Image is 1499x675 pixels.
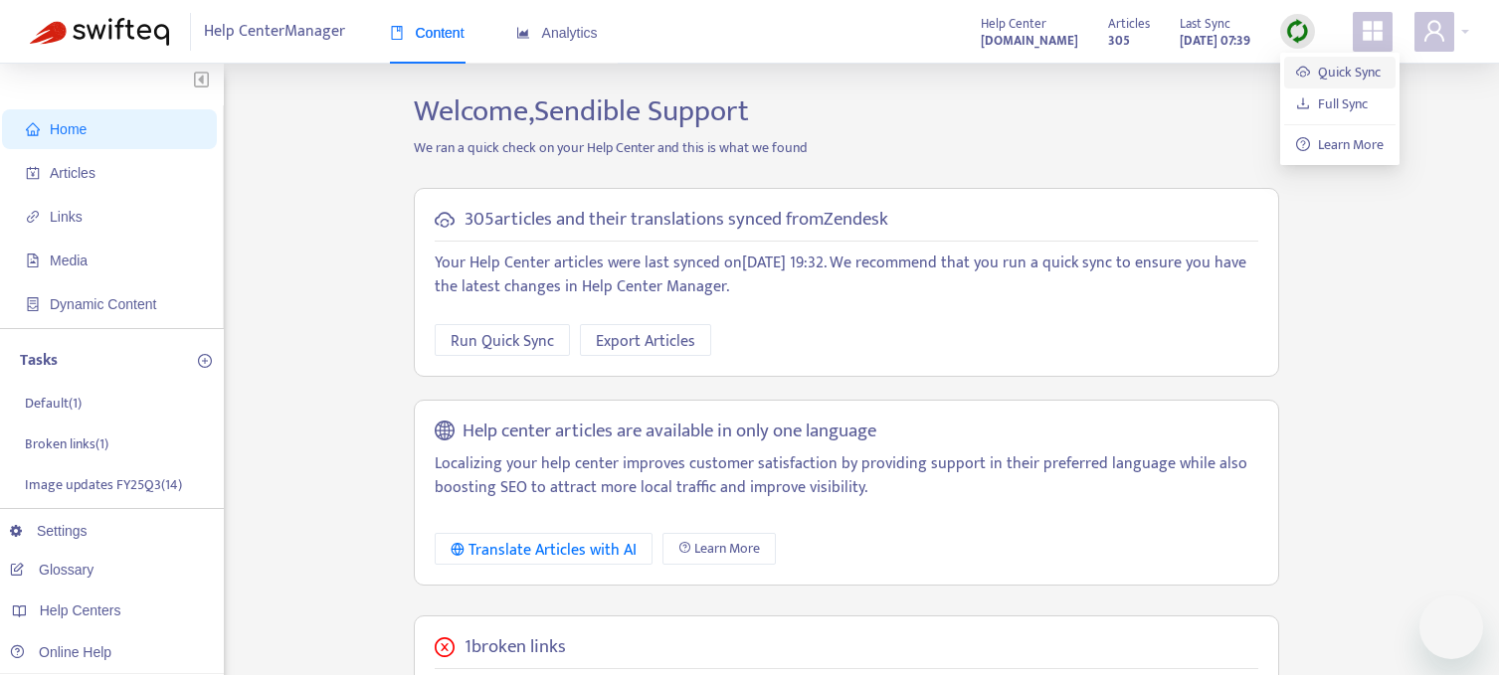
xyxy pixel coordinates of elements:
p: Image updates FY25Q3 ( 14 ) [25,474,182,495]
a: Online Help [10,644,111,660]
p: Your Help Center articles were last synced on [DATE] 19:32 . We recommend that you run a quick sy... [435,252,1258,299]
strong: 305 [1108,30,1130,52]
strong: [DOMAIN_NAME] [981,30,1078,52]
span: Articles [1108,13,1150,35]
span: container [26,297,40,311]
a: Glossary [10,562,94,578]
h5: 305 articles and their translations synced from Zendesk [465,209,888,232]
p: Tasks [20,349,58,373]
span: Home [50,121,87,137]
span: plus-circle [198,354,212,368]
iframe: Button to launch messaging window [1419,595,1483,659]
a: Settings [10,523,88,539]
button: Translate Articles with AI [435,533,653,565]
img: sync.dc5367851b00ba804db3.png [1285,19,1310,44]
p: We ran a quick check on your Help Center and this is what we found [399,137,1294,158]
span: book [390,26,404,40]
button: Export Articles [580,324,711,356]
button: Run Quick Sync [435,324,570,356]
span: Articles [50,165,95,181]
p: Localizing your help center improves customer satisfaction by providing support in their preferre... [435,452,1258,500]
span: account-book [26,166,40,180]
a: [DOMAIN_NAME] [981,29,1078,52]
span: home [26,122,40,136]
span: global [435,421,455,443]
a: question-circleLearn More [1296,133,1384,156]
span: link [26,210,40,224]
span: appstore [1361,19,1385,43]
span: close-circle [435,637,455,657]
span: user [1422,19,1446,43]
span: Media [50,253,88,268]
span: Last Sync [1180,13,1230,35]
span: cloud-sync [435,210,455,230]
span: Dynamic Content [50,296,156,312]
h5: 1 broken links [465,636,566,659]
span: Links [50,209,83,225]
span: Run Quick Sync [451,329,554,354]
strong: [DATE] 07:39 [1180,30,1250,52]
h5: Help center articles are available in only one language [463,421,876,443]
span: Help Centers [40,602,121,618]
a: Full Sync [1296,92,1368,115]
span: file-image [26,253,40,267]
a: Learn More [662,533,776,565]
img: Swifteq [30,18,169,46]
span: Welcome, Sendible Support [414,86,749,136]
span: Learn More [694,538,760,560]
p: Broken links ( 1 ) [25,433,108,454]
span: Help Center Manager [204,13,345,51]
span: Content [390,25,465,41]
span: area-chart [516,26,530,40]
a: Quick Sync [1296,61,1381,84]
div: Translate Articles with AI [451,538,637,563]
p: Default ( 1 ) [25,393,82,414]
span: Export Articles [596,329,695,354]
span: Analytics [516,25,598,41]
span: Help Center [981,13,1046,35]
